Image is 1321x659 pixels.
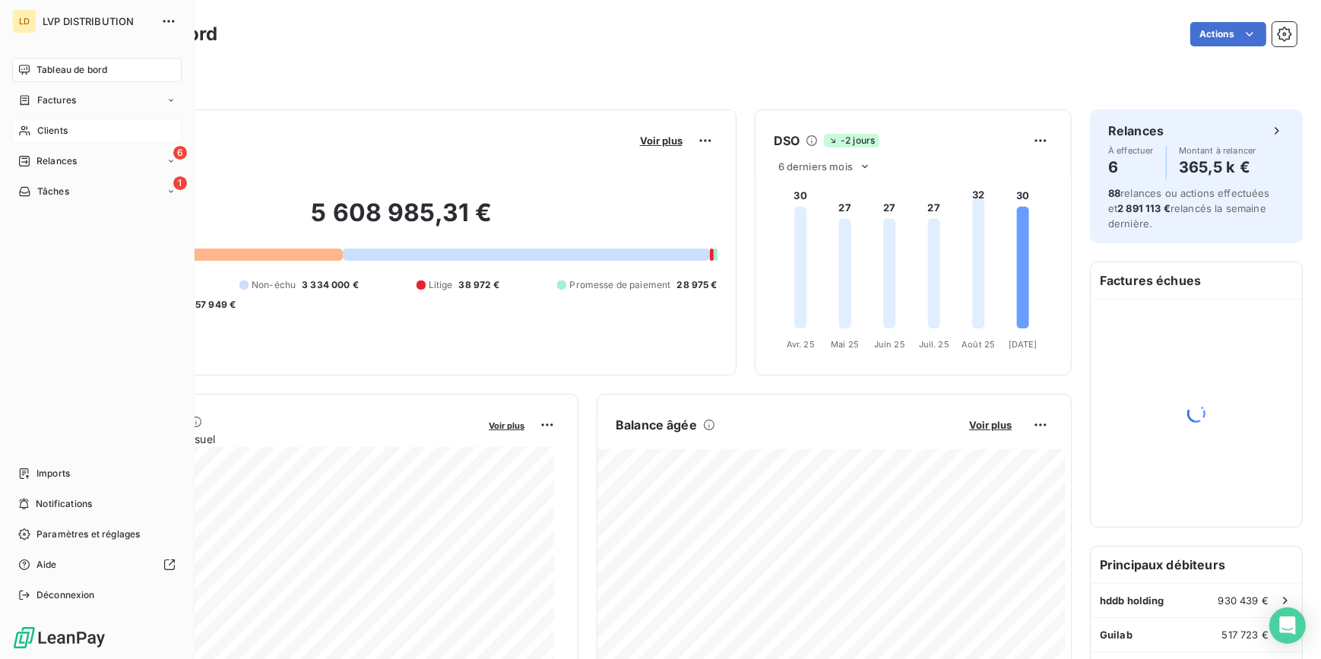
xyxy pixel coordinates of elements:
[191,298,236,312] span: -57 949 €
[173,176,187,190] span: 1
[37,124,68,138] span: Clients
[484,418,529,432] button: Voir plus
[873,339,904,350] tspan: Juin 25
[36,528,140,541] span: Paramètres et réglages
[616,416,697,434] h6: Balance âgée
[12,9,36,33] div: LD
[36,154,77,168] span: Relances
[824,134,879,147] span: -2 jours
[640,135,683,147] span: Voir plus
[965,418,1016,432] button: Voir plus
[1091,547,1302,583] h6: Principaux débiteurs
[37,185,69,198] span: Tâches
[1100,629,1133,641] span: Guilab
[86,198,718,243] h2: 5 608 985,31 €
[1108,146,1154,155] span: À effectuer
[676,278,717,292] span: 28 975 €
[1222,629,1269,641] span: 517 723 €
[1108,187,1270,230] span: relances ou actions effectuées et relancés la semaine dernière.
[43,15,152,27] span: LVP DISTRIBUTION
[1100,594,1164,607] span: hddb holding
[1269,607,1306,644] div: Open Intercom Messenger
[86,431,478,447] span: Chiffre d'affaires mensuel
[429,278,453,292] span: Litige
[778,160,853,173] span: 6 derniers mois
[37,93,76,107] span: Factures
[36,558,57,572] span: Aide
[489,420,524,431] span: Voir plus
[786,339,814,350] tspan: Avr. 25
[918,339,949,350] tspan: Juil. 25
[302,278,359,292] span: 3 334 000 €
[1008,339,1037,350] tspan: [DATE]
[961,339,995,350] tspan: Août 25
[1108,122,1164,140] h6: Relances
[1179,146,1256,155] span: Montant à relancer
[36,63,107,77] span: Tableau de bord
[831,339,859,350] tspan: Mai 25
[1218,594,1269,607] span: 930 439 €
[569,278,670,292] span: Promesse de paiement
[774,131,800,150] h6: DSO
[1108,155,1154,179] h4: 6
[1117,202,1171,214] span: 2 891 113 €
[1091,262,1302,299] h6: Factures échues
[12,553,182,577] a: Aide
[969,419,1012,431] span: Voir plus
[1190,22,1266,46] button: Actions
[1179,155,1256,179] h4: 365,5 k €
[12,626,106,650] img: Logo LeanPay
[635,134,687,147] button: Voir plus
[252,278,296,292] span: Non-échu
[36,588,95,602] span: Déconnexion
[173,146,187,160] span: 6
[36,467,70,480] span: Imports
[1108,187,1120,199] span: 88
[459,278,500,292] span: 38 972 €
[36,497,92,511] span: Notifications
